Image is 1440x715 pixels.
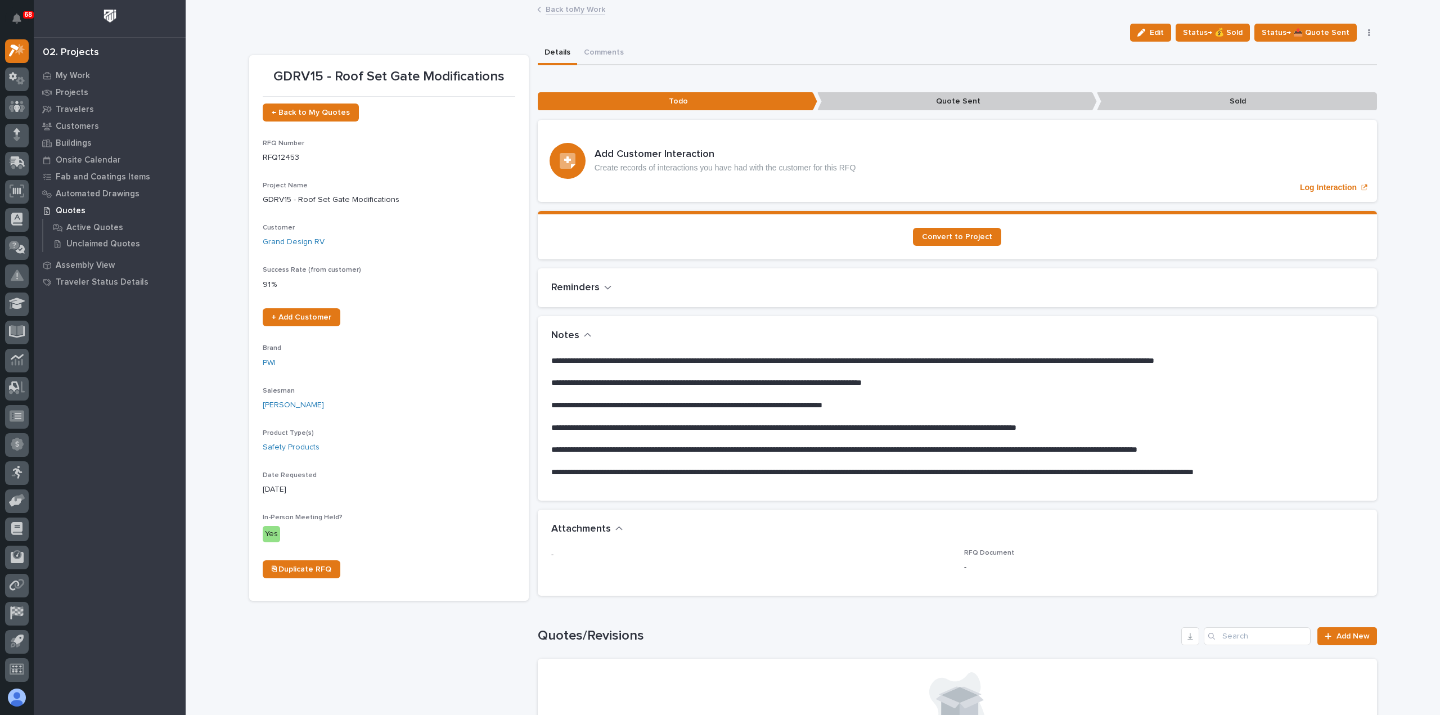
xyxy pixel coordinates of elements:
button: Status→ 💰 Sold [1176,24,1250,42]
span: + Add Customer [272,313,331,321]
p: Quote Sent [817,92,1097,111]
a: ⎘ Duplicate RFQ [263,560,340,578]
a: Grand Design RV [263,236,325,248]
p: Projects [56,88,88,98]
a: Travelers [34,101,186,118]
p: Assembly View [56,260,115,271]
p: GDRV15 - Roof Set Gate Modifications [263,69,515,85]
p: Unclaimed Quotes [66,239,140,249]
a: Add New [1317,627,1376,645]
button: Notes [551,330,592,342]
span: Product Type(s) [263,430,314,437]
a: Quotes [34,202,186,219]
h3: Add Customer Interaction [595,149,856,161]
a: Automated Drawings [34,185,186,202]
div: Notifications68 [14,14,29,32]
p: 68 [25,11,32,19]
h2: Reminders [551,282,600,294]
p: Create records of interactions you have had with the customer for this RFQ [595,163,856,173]
a: [PERSON_NAME] [263,399,324,411]
div: Yes [263,526,280,542]
p: Traveler Status Details [56,277,148,287]
span: Status→ 📤 Quote Sent [1262,26,1349,39]
p: Onsite Calendar [56,155,121,165]
p: Automated Drawings [56,189,139,199]
div: 02. Projects [43,47,99,59]
p: Quotes [56,206,85,216]
a: Unclaimed Quotes [43,236,186,251]
span: Status→ 💰 Sold [1183,26,1243,39]
button: users-avatar [5,686,29,709]
a: Active Quotes [43,219,186,235]
p: 91 % [263,279,515,291]
p: RFQ12453 [263,152,515,164]
a: Buildings [34,134,186,151]
img: Workspace Logo [100,6,120,26]
p: Active Quotes [66,223,123,233]
p: Sold [1097,92,1376,111]
a: Convert to Project [913,228,1001,246]
p: - [551,549,951,561]
a: Safety Products [263,442,319,453]
span: Success Rate (from customer) [263,267,361,273]
a: Back toMy Work [546,2,605,15]
span: Salesman [263,388,295,394]
a: Fab and Coatings Items [34,168,186,185]
a: Assembly View [34,257,186,273]
span: Customer [263,224,295,231]
input: Search [1204,627,1311,645]
a: Traveler Status Details [34,273,186,290]
span: Edit [1150,28,1164,38]
p: - [964,561,1363,573]
button: Details [538,42,577,65]
button: Attachments [551,523,623,536]
p: Travelers [56,105,94,115]
h2: Notes [551,330,579,342]
span: Date Requested [263,472,317,479]
p: Todo [538,92,817,111]
h1: Quotes/Revisions [538,628,1177,644]
a: Projects [34,84,186,101]
p: Log Interaction [1300,183,1357,192]
a: PWI [263,357,276,369]
a: + Add Customer [263,308,340,326]
span: RFQ Number [263,140,304,147]
p: GDRV15 - Roof Set Gate Modifications [263,194,515,206]
button: Reminders [551,282,612,294]
a: Customers [34,118,186,134]
span: Brand [263,345,281,352]
span: Project Name [263,182,308,189]
span: Convert to Project [922,233,992,241]
h2: Attachments [551,523,611,536]
p: Fab and Coatings Items [56,172,150,182]
a: Onsite Calendar [34,151,186,168]
button: Notifications [5,7,29,30]
p: Buildings [56,138,92,149]
span: ← Back to My Quotes [272,109,350,116]
span: Add New [1336,632,1370,640]
a: ← Back to My Quotes [263,104,359,122]
button: Comments [577,42,631,65]
p: Customers [56,122,99,132]
a: Log Interaction [538,120,1377,202]
span: In-Person Meeting Held? [263,514,343,521]
p: [DATE] [263,484,515,496]
button: Edit [1130,24,1171,42]
span: ⎘ Duplicate RFQ [272,565,331,573]
p: My Work [56,71,90,81]
a: My Work [34,67,186,84]
button: Status→ 📤 Quote Sent [1254,24,1357,42]
span: RFQ Document [964,550,1014,556]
